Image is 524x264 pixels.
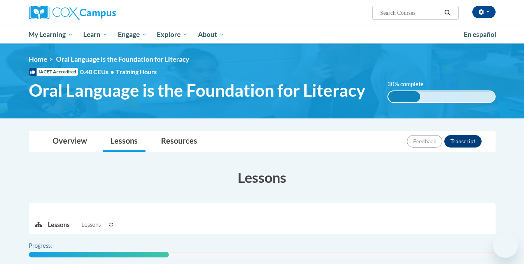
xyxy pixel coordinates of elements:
button: Feedback [407,135,442,148]
span: En español [464,30,496,38]
span: • [110,68,114,75]
span: 0.40 CEUs [80,68,116,76]
iframe: Button to launch messaging window [493,233,518,258]
div: 30% complete [388,91,420,102]
a: Explore [152,26,193,43]
span: Engage [118,30,147,39]
label: Progress: [29,241,74,250]
div: Main menu [17,26,507,43]
a: Resources [153,131,205,152]
a: About [193,26,230,43]
button: Account Settings [472,6,496,18]
a: En español [459,26,501,43]
span: My Learning [28,30,73,39]
a: My Learning [24,26,79,43]
a: Overview [45,131,95,152]
button: Search [442,8,453,17]
input: Search Courses [379,8,442,17]
span: Explore [157,30,188,39]
span: Oral Language is the Foundation for Literacy [56,55,189,63]
span: Lessons [81,221,101,229]
a: Home [29,55,47,63]
h3: Lessons [29,168,496,187]
span: IACET Accredited [29,68,78,76]
label: 30% complete [387,80,432,89]
p: Lessons [48,221,70,229]
a: Lessons [103,131,145,152]
a: Engage [113,26,152,43]
img: Cox Campus [29,6,116,20]
span: Training Hours [116,68,157,75]
a: Cox Campus [29,6,177,20]
button: Transcript [444,135,482,148]
span: Learn [83,30,108,39]
span: About [198,30,224,39]
a: Learn [78,26,113,43]
span: Oral Language is the Foundation for Literacy [29,80,365,101]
